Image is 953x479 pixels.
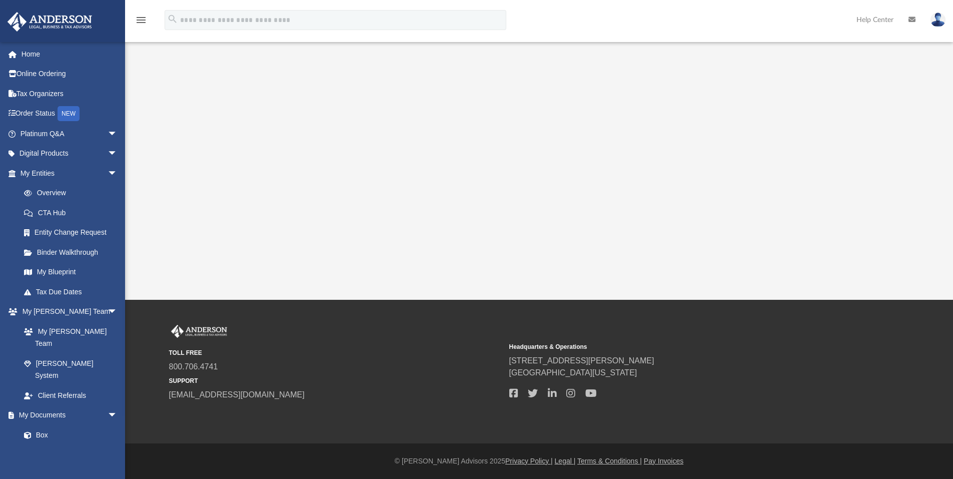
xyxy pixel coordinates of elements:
[555,457,576,465] a: Legal |
[135,14,147,26] i: menu
[14,262,128,282] a: My Blueprint
[108,144,128,164] span: arrow_drop_down
[169,362,218,371] a: 800.706.4741
[509,342,842,351] small: Headquarters & Operations
[930,13,945,27] img: User Pic
[14,282,133,302] a: Tax Due Dates
[7,144,133,164] a: Digital Productsarrow_drop_down
[169,390,305,399] a: [EMAIL_ADDRESS][DOMAIN_NAME]
[108,302,128,322] span: arrow_drop_down
[644,457,683,465] a: Pay Invoices
[108,163,128,184] span: arrow_drop_down
[7,44,133,64] a: Home
[108,405,128,426] span: arrow_drop_down
[509,356,654,365] a: [STREET_ADDRESS][PERSON_NAME]
[509,368,637,377] a: [GEOGRAPHIC_DATA][US_STATE]
[7,124,133,144] a: Platinum Q&Aarrow_drop_down
[14,425,123,445] a: Box
[7,163,133,183] a: My Entitiesarrow_drop_down
[14,321,123,353] a: My [PERSON_NAME] Team
[167,14,178,25] i: search
[169,376,502,385] small: SUPPORT
[7,405,128,425] a: My Documentsarrow_drop_down
[108,124,128,144] span: arrow_drop_down
[58,106,80,121] div: NEW
[7,64,133,84] a: Online Ordering
[7,84,133,104] a: Tax Organizers
[7,104,133,124] a: Order StatusNEW
[169,325,229,338] img: Anderson Advisors Platinum Portal
[169,348,502,357] small: TOLL FREE
[135,19,147,26] a: menu
[125,456,953,466] div: © [PERSON_NAME] Advisors 2025
[577,457,642,465] a: Terms & Conditions |
[14,385,128,405] a: Client Referrals
[14,353,128,385] a: [PERSON_NAME] System
[14,183,133,203] a: Overview
[14,445,128,465] a: Meeting Minutes
[14,203,133,223] a: CTA Hub
[14,242,133,262] a: Binder Walkthrough
[5,12,95,32] img: Anderson Advisors Platinum Portal
[14,223,133,243] a: Entity Change Request
[7,302,128,322] a: My [PERSON_NAME] Teamarrow_drop_down
[505,457,553,465] a: Privacy Policy |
